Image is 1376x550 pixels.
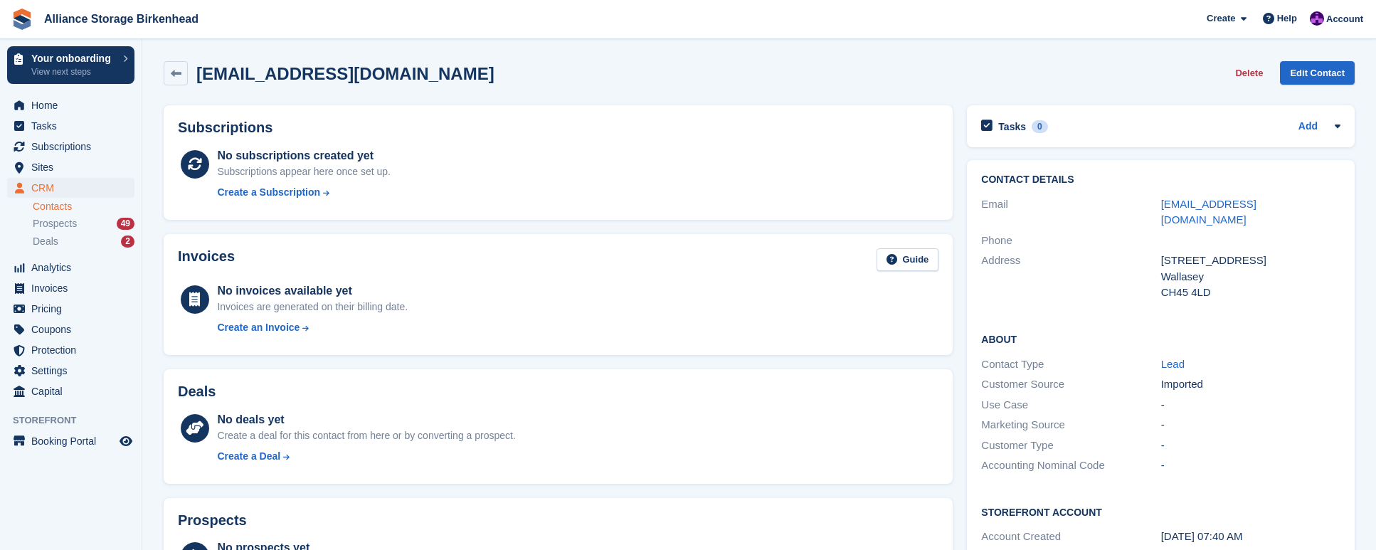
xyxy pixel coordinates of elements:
[178,248,235,272] h2: Invoices
[38,7,204,31] a: Alliance Storage Birkenhead
[31,381,117,401] span: Capital
[217,411,515,428] div: No deals yet
[981,196,1160,228] div: Email
[31,340,117,360] span: Protection
[217,449,515,464] a: Create a Deal
[1161,358,1185,370] a: Lead
[178,512,247,529] h2: Prospects
[1326,12,1363,26] span: Account
[196,64,494,83] h2: [EMAIL_ADDRESS][DOMAIN_NAME]
[1161,458,1340,474] div: -
[7,278,134,298] a: menu
[31,278,117,298] span: Invoices
[1161,285,1340,301] div: CH45 4LD
[31,299,117,319] span: Pricing
[7,361,134,381] a: menu
[1207,11,1235,26] span: Create
[981,376,1160,393] div: Customer Source
[1161,253,1340,269] div: [STREET_ADDRESS]
[877,248,939,272] a: Guide
[33,235,58,248] span: Deals
[217,300,408,314] div: Invoices are generated on their billing date.
[7,157,134,177] a: menu
[1277,11,1297,26] span: Help
[31,53,116,63] p: Your onboarding
[217,185,320,200] div: Create a Subscription
[31,65,116,78] p: View next steps
[31,137,117,157] span: Subscriptions
[7,46,134,84] a: Your onboarding View next steps
[998,120,1026,133] h2: Tasks
[33,234,134,249] a: Deals 2
[981,458,1160,474] div: Accounting Nominal Code
[1161,529,1340,545] div: [DATE] 07:40 AM
[7,431,134,451] a: menu
[1310,11,1324,26] img: Romilly Norton
[217,320,408,335] a: Create an Invoice
[1161,198,1256,226] a: [EMAIL_ADDRESS][DOMAIN_NAME]
[7,95,134,115] a: menu
[1229,61,1269,85] button: Delete
[1161,417,1340,433] div: -
[33,217,77,231] span: Prospects
[981,332,1340,346] h2: About
[217,147,391,164] div: No subscriptions created yet
[217,164,391,179] div: Subscriptions appear here once set up.
[981,397,1160,413] div: Use Case
[1032,120,1048,133] div: 0
[13,413,142,428] span: Storefront
[7,319,134,339] a: menu
[7,116,134,136] a: menu
[981,233,1160,249] div: Phone
[31,157,117,177] span: Sites
[981,253,1160,301] div: Address
[31,361,117,381] span: Settings
[7,340,134,360] a: menu
[217,428,515,443] div: Create a deal for this contact from here or by converting a prospect.
[121,236,134,248] div: 2
[981,417,1160,433] div: Marketing Source
[981,356,1160,373] div: Contact Type
[31,258,117,277] span: Analytics
[31,319,117,339] span: Coupons
[117,218,134,230] div: 49
[217,185,391,200] a: Create a Subscription
[981,438,1160,454] div: Customer Type
[1280,61,1355,85] a: Edit Contact
[11,9,33,30] img: stora-icon-8386f47178a22dfd0bd8f6a31ec36ba5ce8667c1dd55bd0f319d3a0aa187defe.svg
[1161,376,1340,393] div: Imported
[7,381,134,401] a: menu
[217,320,300,335] div: Create an Invoice
[7,178,134,198] a: menu
[33,200,134,213] a: Contacts
[178,384,216,400] h2: Deals
[217,282,408,300] div: No invoices available yet
[31,431,117,451] span: Booking Portal
[31,116,117,136] span: Tasks
[31,178,117,198] span: CRM
[33,216,134,231] a: Prospects 49
[1161,269,1340,285] div: Wallasey
[1298,119,1318,135] a: Add
[981,174,1340,186] h2: Contact Details
[1161,438,1340,454] div: -
[7,258,134,277] a: menu
[7,137,134,157] a: menu
[981,529,1160,545] div: Account Created
[217,449,280,464] div: Create a Deal
[1161,397,1340,413] div: -
[178,120,938,136] h2: Subscriptions
[981,504,1340,519] h2: Storefront Account
[7,299,134,319] a: menu
[31,95,117,115] span: Home
[117,433,134,450] a: Preview store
